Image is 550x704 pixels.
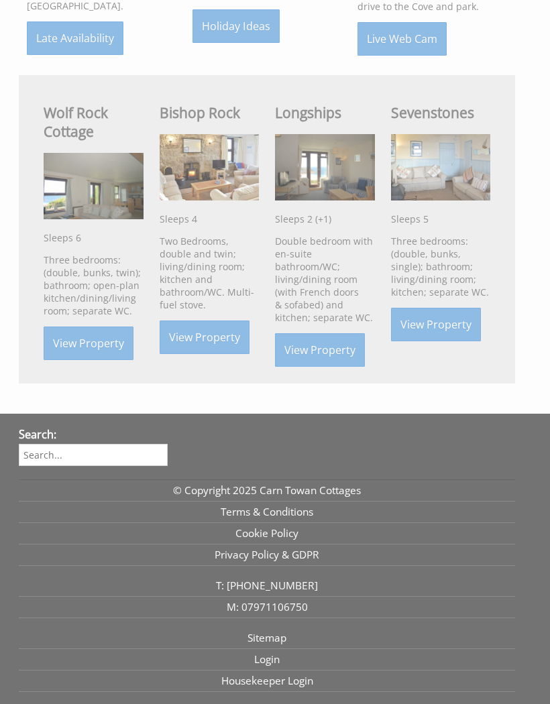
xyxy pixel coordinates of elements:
[391,308,481,341] a: View Property
[19,544,515,566] a: Privacy Policy & GDPR
[275,333,365,367] a: View Property
[19,444,168,466] input: Search...
[160,213,197,225] font: Sleeps 4
[19,523,515,544] a: Cookie Policy
[19,480,515,502] a: © Copyright 2025 Carn Towan Cottages
[192,9,280,43] a: Holiday Ideas
[19,649,515,670] a: Login
[391,213,429,225] font: Sleeps 5
[19,628,515,649] a: Sitemap
[44,253,141,317] font: Three bedrooms: (double, bunks, twin); bathroom; open-plan kitchen/dining/living room; separate WC.
[275,213,331,225] font: Sleeps 2 (+1)
[27,21,123,55] a: Late Availability
[44,327,133,360] a: View Property
[44,231,81,244] font: Sleeps 6
[19,597,515,618] a: M: 07971106750
[19,502,515,523] a: Terms & Conditions
[391,103,491,122] h2: Sevenstones
[19,670,515,692] a: Housekeeper Login
[391,235,489,298] font: Three bedrooms: (double, bunks, single); bathroom; living/dining room; kitchen; separate WC.
[160,235,254,311] font: Two Bedrooms, double and twin; living/dining room; kitchen and bathroom/WC. Multi-fuel stove.
[160,103,260,122] h2: Bishop Rock
[160,320,250,354] a: View Property
[357,22,447,56] a: Live Web Cam
[19,575,515,597] a: T: [PHONE_NUMBER]
[275,103,375,122] h2: Longships
[275,235,373,324] font: Double bedroom with en-suite bathroom/WC; living/dining room (with French doors & sofabed) and ki...
[44,103,144,141] h2: Wolf Rock Cottage
[19,427,168,442] h3: Search:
